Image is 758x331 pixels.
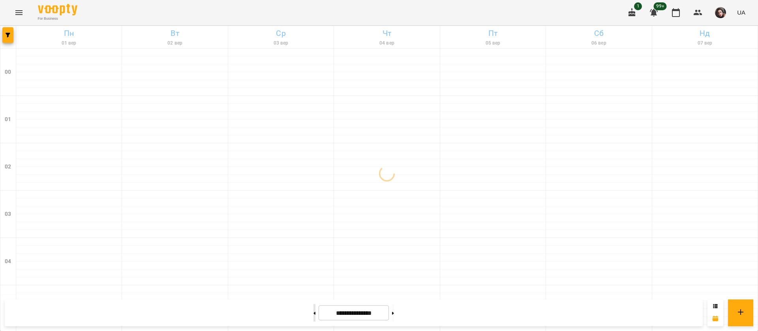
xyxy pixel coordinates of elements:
[653,39,756,47] h6: 07 вер
[123,27,226,39] h6: Вт
[229,39,332,47] h6: 03 вер
[634,2,642,10] span: 1
[441,39,544,47] h6: 05 вер
[737,8,745,17] span: UA
[38,16,77,21] span: For Business
[441,27,544,39] h6: Пт
[17,27,120,39] h6: Пн
[734,5,749,20] button: UA
[715,7,726,18] img: 415cf204168fa55e927162f296ff3726.jpg
[335,27,438,39] h6: Чт
[654,2,667,10] span: 99+
[653,27,756,39] h6: Нд
[5,68,11,77] h6: 00
[5,115,11,124] h6: 01
[123,39,226,47] h6: 02 вер
[5,163,11,171] h6: 02
[547,27,650,39] h6: Сб
[5,257,11,266] h6: 04
[335,39,438,47] h6: 04 вер
[9,3,28,22] button: Menu
[17,39,120,47] h6: 01 вер
[229,27,332,39] h6: Ср
[547,39,650,47] h6: 06 вер
[5,210,11,219] h6: 03
[38,4,77,15] img: Voopty Logo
